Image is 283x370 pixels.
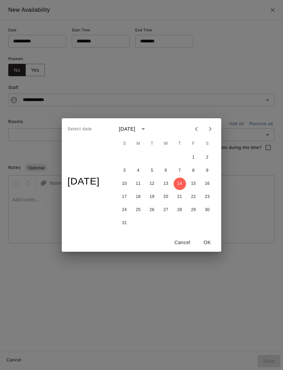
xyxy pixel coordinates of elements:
[201,178,214,190] button: 16
[146,204,158,216] button: 26
[118,178,131,190] button: 10
[132,178,145,190] button: 11
[201,137,214,151] span: Saturday
[187,164,200,177] button: 8
[187,204,200,216] button: 29
[118,204,131,216] button: 24
[132,204,145,216] button: 25
[160,137,172,151] span: Wednesday
[146,191,158,203] button: 19
[160,164,172,177] button: 6
[174,178,186,190] button: 14
[118,191,131,203] button: 17
[174,164,186,177] button: 7
[174,137,186,151] span: Thursday
[67,176,99,188] h4: [DATE]
[172,236,194,249] button: Cancel
[160,191,172,203] button: 20
[118,137,131,151] span: Sunday
[201,191,214,203] button: 23
[160,178,172,190] button: 13
[201,151,214,164] button: 2
[201,204,214,216] button: 30
[146,137,158,151] span: Tuesday
[137,123,149,135] button: calendar view is open, switch to year view
[132,164,145,177] button: 4
[174,191,186,203] button: 21
[119,126,135,133] div: [DATE]
[146,164,158,177] button: 5
[146,178,158,190] button: 12
[187,137,200,151] span: Friday
[189,122,203,136] button: Previous month
[174,204,186,216] button: 28
[67,124,92,135] span: Select date
[196,236,218,249] button: OK
[132,137,145,151] span: Monday
[201,164,214,177] button: 9
[187,191,200,203] button: 22
[203,122,217,136] button: Next month
[187,151,200,164] button: 1
[187,178,200,190] button: 15
[160,204,172,216] button: 27
[118,217,131,229] button: 31
[132,191,145,203] button: 18
[118,164,131,177] button: 3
